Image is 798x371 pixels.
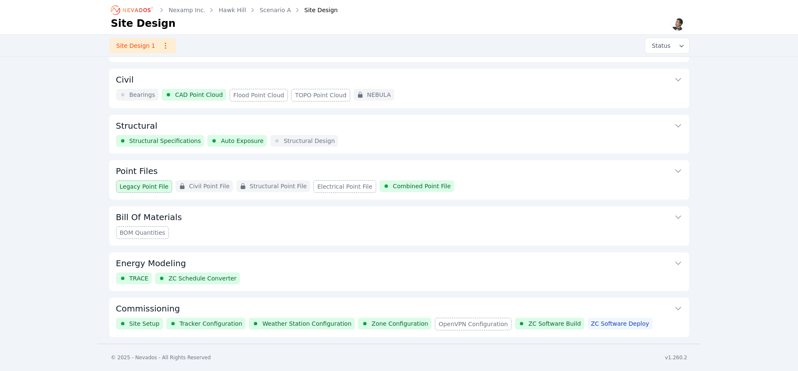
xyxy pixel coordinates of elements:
span: Combined Point File [393,182,451,190]
div: © 2025 - Nevados - All Rights Reserved [111,354,211,361]
button: Structural [116,115,682,135]
img: Alex Kushner [671,18,685,31]
button: Civil [116,69,682,89]
span: Weather Station Configuration [262,319,351,328]
nav: Breadcrumb [111,3,338,17]
h3: Point Files [116,165,158,177]
button: Commissioning [116,298,682,318]
h3: Civil [116,74,134,86]
span: CAD Point Cloud [175,91,223,99]
div: Site Design [293,6,338,14]
span: Flood Point Cloud [233,91,284,99]
span: Structural Specifications [129,137,201,145]
span: Bearings [129,91,155,99]
span: Structural Point File [250,182,307,190]
span: ZC Software Deploy [591,319,649,328]
h3: Structural [116,120,158,132]
span: Legacy Point File [120,182,169,191]
div: CivilBearingsCAD Point CloudFlood Point CloudTOPO Point CloudNEBULA [109,69,689,108]
span: NEBULA [367,91,391,99]
span: ZC Software Build [528,319,581,328]
h1: Site Design [111,17,176,30]
div: Bill Of MaterialsBOM Quantities [109,206,689,246]
a: Site Design 1 [109,38,176,53]
h3: Energy Modeling [116,257,186,269]
div: v1.260.2 [665,354,687,361]
span: Tracker Configuration [180,319,243,328]
span: Zone Configuration [372,319,428,328]
div: Energy ModelingTRACEZC Schedule Converter [109,252,689,291]
span: Civil Point File [189,182,230,190]
span: OpenVPN Configuration [439,320,508,328]
button: Status [645,38,689,53]
span: ZC Schedule Converter [168,274,236,283]
div: CommissioningSite SetupTracker ConfigurationWeather Station ConfigurationZone ConfigurationOpenVP... [109,298,689,337]
a: Nexamp Inc. [169,6,206,14]
div: Point FilesLegacy Point FileCivil Point FileStructural Point FileElectrical Point FileCombined Po... [109,160,689,200]
h3: Commissioning [116,303,180,314]
span: Structural Design [284,137,335,145]
button: Energy Modeling [116,252,682,272]
span: TRACE [129,274,149,283]
span: Site Setup [129,319,160,328]
a: Scenario A [260,6,291,14]
a: Hawk Hill [219,6,246,14]
span: BOM Quantities [120,228,165,237]
button: Point Files [116,160,682,180]
h3: Bill Of Materials [116,211,182,223]
span: Status [648,42,671,50]
span: Electrical Point File [317,182,372,191]
span: TOPO Point Cloud [295,91,346,99]
div: StructuralStructural SpecificationsAuto ExposureStructural Design [109,115,689,153]
span: Auto Exposure [221,137,263,145]
button: Bill Of Materials [116,206,682,226]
